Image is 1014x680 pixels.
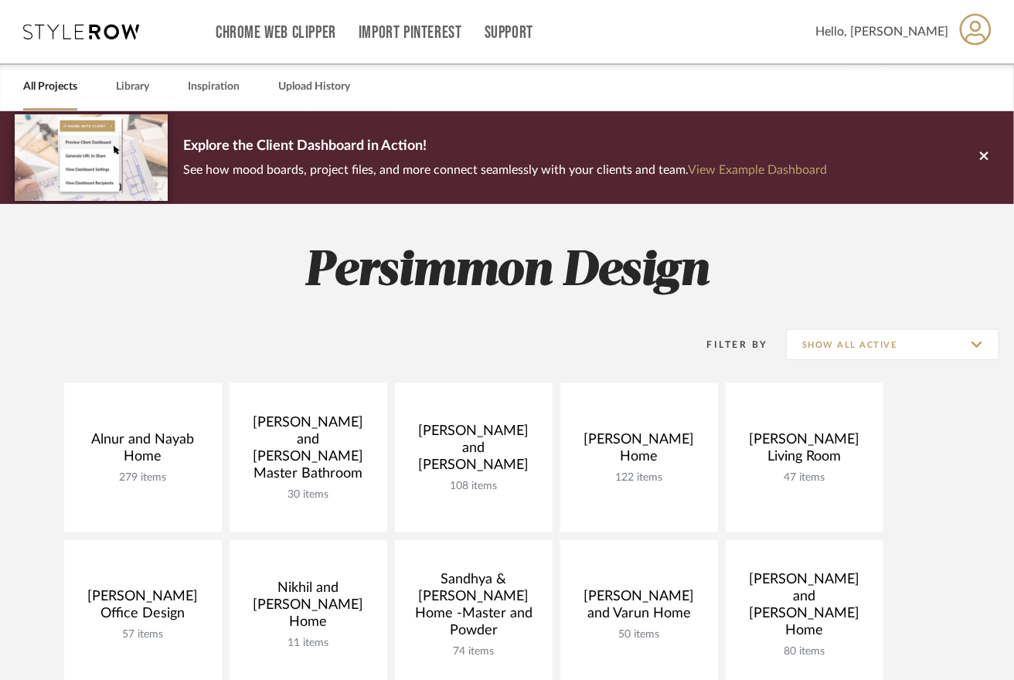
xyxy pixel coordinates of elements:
div: Alnur and Nayab Home [77,431,209,471]
a: Upload History [278,76,350,97]
div: [PERSON_NAME] and [PERSON_NAME] Home [738,571,871,645]
span: Hello, [PERSON_NAME] [815,22,948,41]
a: Import Pinterest [359,26,462,39]
a: All Projects [23,76,77,97]
div: 47 items [738,471,871,484]
div: [PERSON_NAME] and [PERSON_NAME] [407,423,540,480]
a: Support [485,26,533,39]
div: 279 items [77,471,209,484]
div: 108 items [407,480,540,493]
img: d5d033c5-7b12-40c2-a960-1ecee1989c38.png [15,114,168,200]
div: [PERSON_NAME] Living Room [738,431,871,471]
div: 30 items [242,488,375,501]
div: 80 items [738,645,871,658]
div: [PERSON_NAME] Home [573,431,706,471]
div: 74 items [407,645,540,658]
p: See how mood boards, project files, and more connect seamlessly with your clients and team. [183,159,827,181]
div: 57 items [77,628,209,641]
a: Inspiration [188,76,240,97]
p: Explore the Client Dashboard in Action! [183,134,827,159]
div: Filter By [687,337,768,352]
div: [PERSON_NAME] and Varun Home [573,588,706,628]
div: 50 items [573,628,706,641]
div: 11 items [242,637,375,650]
div: [PERSON_NAME] and [PERSON_NAME] Master Bathroom [242,414,375,488]
a: Library [116,76,149,97]
div: 122 items [573,471,706,484]
div: Nikhil and [PERSON_NAME] Home [242,580,375,637]
div: Sandhya & [PERSON_NAME] Home -Master and Powder [407,571,540,645]
div: [PERSON_NAME] Office Design [77,588,209,628]
a: Chrome Web Clipper [216,26,336,39]
a: View Example Dashboard [688,164,827,176]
